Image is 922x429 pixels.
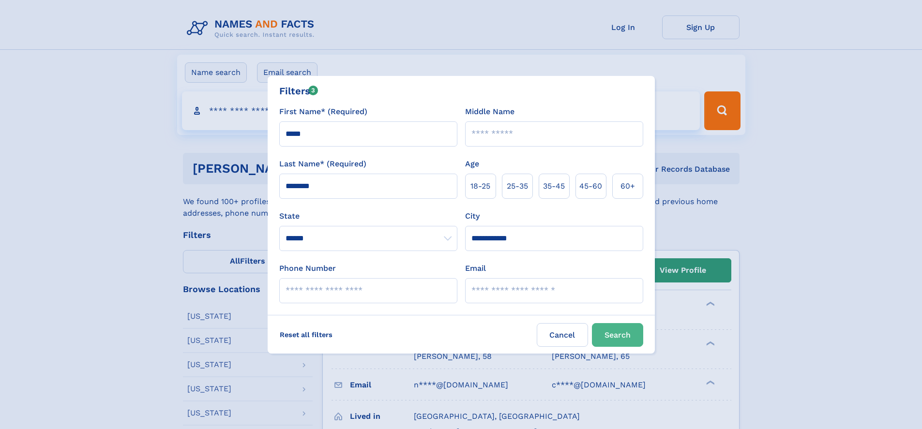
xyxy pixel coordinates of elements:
[537,323,588,347] label: Cancel
[620,180,635,192] span: 60+
[273,323,339,346] label: Reset all filters
[279,84,318,98] div: Filters
[279,158,366,170] label: Last Name* (Required)
[279,106,367,118] label: First Name* (Required)
[279,210,457,222] label: State
[543,180,565,192] span: 35‑45
[465,158,479,170] label: Age
[470,180,490,192] span: 18‑25
[592,323,643,347] button: Search
[279,263,336,274] label: Phone Number
[465,210,480,222] label: City
[465,106,514,118] label: Middle Name
[579,180,602,192] span: 45‑60
[507,180,528,192] span: 25‑35
[465,263,486,274] label: Email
